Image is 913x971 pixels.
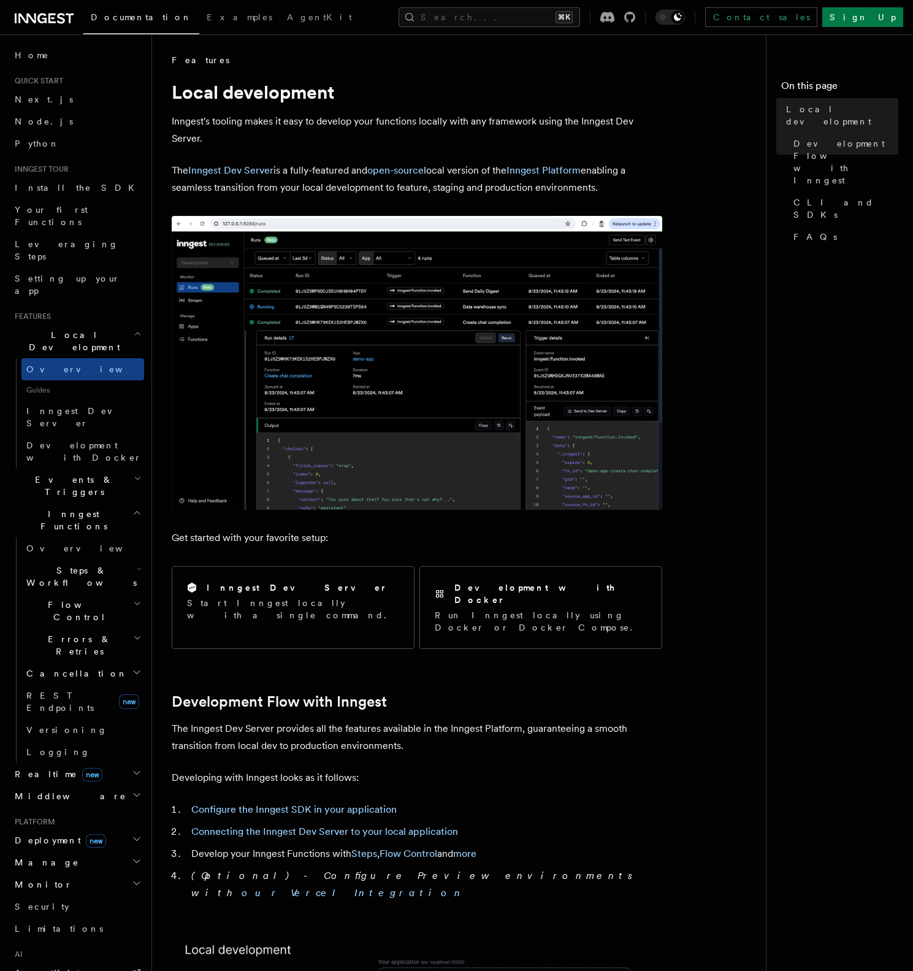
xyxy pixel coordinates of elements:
[21,594,144,628] button: Flow Control
[786,103,898,128] span: Local development
[26,364,153,374] span: Overview
[15,139,59,148] span: Python
[21,633,133,658] span: Errors & Retries
[454,581,647,606] h2: Development with Docker
[15,183,142,193] span: Install the SDK
[21,667,128,680] span: Cancellation
[655,10,685,25] button: Toggle dark mode
[15,239,118,261] span: Leveraging Steps
[26,725,107,735] span: Versioning
[15,902,69,912] span: Security
[10,785,144,807] button: Middleware
[199,4,280,33] a: Examples
[21,400,144,434] a: Inngest Dev Server
[781,79,898,98] h4: On this page
[453,848,476,859] a: more
[188,845,662,862] li: Develop your Inngest Functions with , and
[435,609,647,634] p: Run Inngest locally using Docker or Docker Compose.
[172,720,662,754] p: The Inngest Dev Server provides all the features available in the Inngest Platform, guaranteeing ...
[187,597,399,621] p: Start Inngest locally with a single command.
[10,834,106,846] span: Deployment
[21,685,144,719] a: REST Endpointsnew
[119,694,139,709] span: new
[191,826,458,837] a: Connecting the Inngest Dev Server to your local application
[26,406,131,428] span: Inngest Dev Server
[280,4,359,33] a: AgentKit
[191,804,397,815] a: Configure the Inngest SDK in your application
[399,7,580,27] button: Search...⌘K
[10,950,23,959] span: AI
[380,848,437,859] a: Flow Control
[21,537,144,559] a: Overview
[21,628,144,662] button: Errors & Retries
[172,54,229,66] span: Features
[82,768,102,781] span: new
[172,216,662,510] img: The Inngest Dev Server on the Functions page
[705,7,817,27] a: Contact sales
[15,117,73,126] span: Node.js
[822,7,903,27] a: Sign Up
[781,98,898,132] a: Local development
[10,918,144,940] a: Limitations
[367,164,424,176] a: open-source
[10,312,51,321] span: Features
[26,747,90,757] span: Logging
[21,434,144,469] a: Development with Docker
[10,324,144,358] button: Local Development
[10,110,144,132] a: Node.js
[10,878,72,891] span: Monitor
[21,741,144,763] a: Logging
[86,834,106,848] span: new
[21,358,144,380] a: Overview
[172,769,662,786] p: Developing with Inngest looks as it follows:
[172,162,662,196] p: The is a fully-featured and local version of the enabling a seamless transition from your local d...
[10,873,144,896] button: Monitor
[10,790,126,802] span: Middleware
[10,233,144,267] a: Leveraging Steps
[10,508,132,532] span: Inngest Functions
[15,924,103,934] span: Limitations
[188,164,273,176] a: Inngest Dev Server
[172,693,387,710] a: Development Flow with Inngest
[10,768,102,780] span: Realtime
[10,177,144,199] a: Install the SDK
[15,94,73,104] span: Next.js
[10,469,144,503] button: Events & Triggers
[21,380,144,400] span: Guides
[83,4,199,34] a: Documentation
[10,537,144,763] div: Inngest Functions
[91,12,192,22] span: Documentation
[419,566,662,649] a: Development with DockerRun Inngest locally using Docker or Docker Compose.
[21,599,133,623] span: Flow Control
[10,358,144,469] div: Local Development
[242,887,465,899] a: our Vercel Integration
[172,81,662,103] h1: Local development
[10,503,144,537] button: Inngest Functions
[287,12,352,22] span: AgentKit
[789,132,898,191] a: Development Flow with Inngest
[789,191,898,226] a: CLI and SDKs
[10,829,144,851] button: Deploymentnew
[172,113,662,147] p: Inngest's tooling makes it easy to develop your functions locally with any framework using the In...
[15,205,88,227] span: Your first Functions
[10,763,144,785] button: Realtimenew
[207,581,388,594] h2: Inngest Dev Server
[10,896,144,918] a: Security
[21,564,137,589] span: Steps & Workflows
[10,329,134,353] span: Local Development
[172,566,414,649] a: Inngest Dev ServerStart Inngest locally with a single command.
[351,848,377,859] a: Steps
[10,44,144,66] a: Home
[10,164,69,174] span: Inngest tour
[10,132,144,155] a: Python
[10,76,63,86] span: Quick start
[793,231,837,243] span: FAQs
[26,543,153,553] span: Overview
[15,49,49,61] span: Home
[10,474,134,498] span: Events & Triggers
[172,529,662,547] p: Get started with your favorite setup:
[556,11,573,23] kbd: ⌘K
[793,196,898,221] span: CLI and SDKs
[10,856,79,869] span: Manage
[207,12,272,22] span: Examples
